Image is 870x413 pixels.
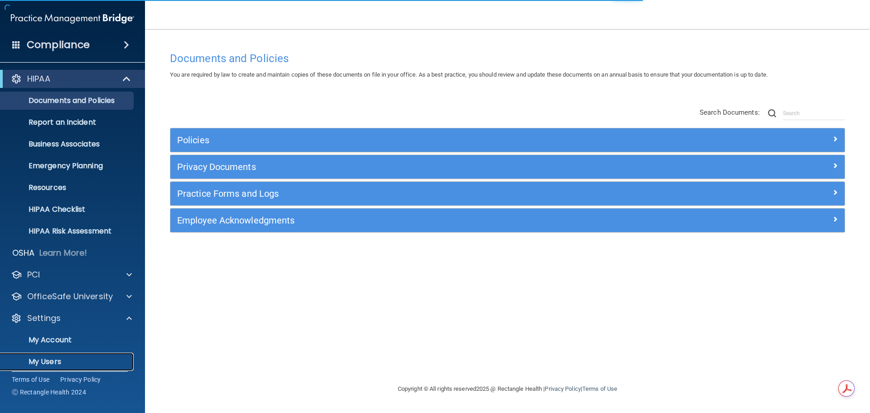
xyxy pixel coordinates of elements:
a: Settings [11,313,132,324]
span: You are required by law to create and maintain copies of these documents on file in your office. ... [170,71,768,78]
input: Search [783,107,845,120]
a: Privacy Documents [177,160,838,174]
span: Ⓒ Rectangle Health 2024 [12,388,86,397]
p: Business Associates [6,140,130,149]
p: My Account [6,335,130,345]
span: Search Documents: [700,108,760,117]
p: Documents and Policies [6,96,130,105]
h4: Documents and Policies [170,53,845,64]
a: Terms of Use [582,385,617,392]
div: Copyright © All rights reserved 2025 @ Rectangle Health | | [342,374,673,403]
a: PCI [11,269,132,280]
p: OfficeSafe University [27,291,113,302]
p: HIPAA Risk Assessment [6,227,130,236]
p: OSHA [12,248,35,258]
a: HIPAA [11,73,131,84]
a: Employee Acknowledgments [177,213,838,228]
p: Emergency Planning [6,161,130,170]
h5: Employee Acknowledgments [177,215,669,225]
p: My Users [6,357,130,366]
p: Resources [6,183,130,192]
p: HIPAA Checklist [6,205,130,214]
p: Settings [27,313,61,324]
a: Terms of Use [12,375,49,384]
a: Practice Forms and Logs [177,186,838,201]
h5: Policies [177,135,669,145]
img: ic-search.3b580494.png [768,109,776,117]
a: OfficeSafe University [11,291,132,302]
p: PCI [27,269,40,280]
p: Report an Incident [6,118,130,127]
a: Policies [177,133,838,147]
h5: Practice Forms and Logs [177,189,669,199]
p: HIPAA [27,73,50,84]
iframe: Drift Widget Chat Controller [713,349,859,385]
h4: Compliance [27,39,90,51]
a: Privacy Policy [545,385,580,392]
img: PMB logo [11,10,134,28]
a: Privacy Policy [60,375,101,384]
p: Learn More! [39,248,87,258]
h5: Privacy Documents [177,162,669,172]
